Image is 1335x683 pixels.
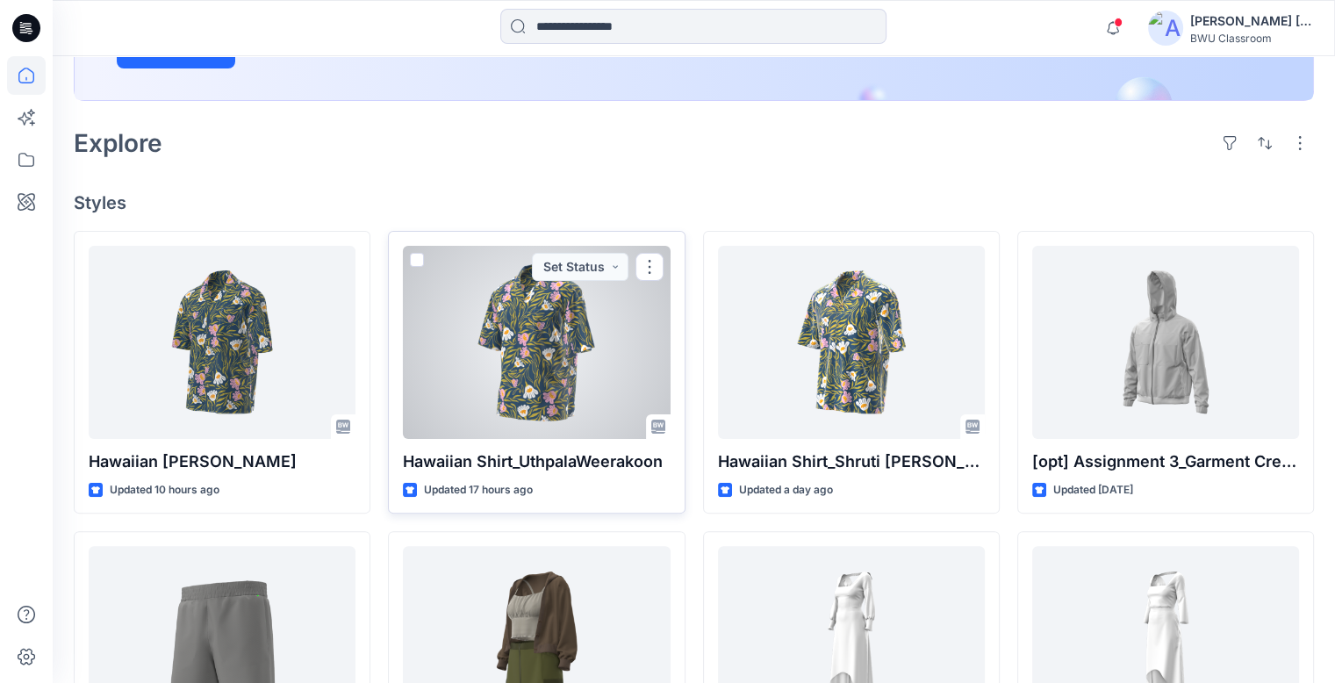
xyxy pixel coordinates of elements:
[403,246,670,439] a: Hawaiian Shirt_UthpalaWeerakoon
[718,246,985,439] a: Hawaiian Shirt_Shruti Rathor
[110,481,219,500] p: Updated 10 hours ago
[1032,246,1299,439] a: [opt] Assignment 3_Garment Creation Details
[89,449,355,474] p: Hawaiian [PERSON_NAME]
[403,449,670,474] p: Hawaiian Shirt_UthpalaWeerakoon
[89,246,355,439] a: Hawaiian Shirt_Lisha Sanders
[1148,11,1183,46] img: avatar
[1032,449,1299,474] p: [opt] Assignment 3_Garment Creation Details
[1190,32,1313,45] div: BWU Classroom
[74,192,1314,213] h4: Styles
[718,449,985,474] p: Hawaiian Shirt_Shruti [PERSON_NAME]
[424,481,533,500] p: Updated 17 hours ago
[74,129,162,157] h2: Explore
[1053,481,1133,500] p: Updated [DATE]
[1190,11,1313,32] div: [PERSON_NAME] [PERSON_NAME] [PERSON_NAME]
[739,481,833,500] p: Updated a day ago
